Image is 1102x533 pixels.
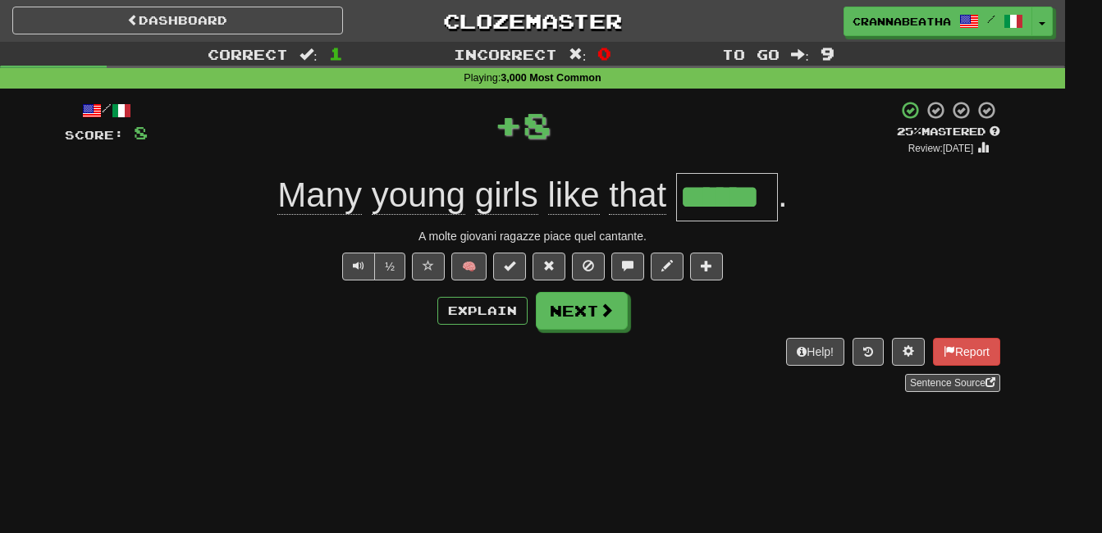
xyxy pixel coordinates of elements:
small: Review: [DATE] [908,143,974,154]
span: young [372,175,465,215]
span: : [791,48,809,61]
button: 🧠 [451,253,487,280]
span: 9 [821,43,835,63]
a: crannabeatha / [844,7,1032,36]
span: Correct [208,46,288,62]
button: Edit sentence (alt+d) [651,253,684,280]
span: Many [277,175,362,215]
a: Dashboard [12,7,343,34]
span: 1 [329,43,343,63]
div: Text-to-speech controls [339,253,405,280]
span: 8 [523,104,551,145]
span: 8 [134,122,148,143]
span: Score: [65,128,124,142]
span: like [548,175,600,215]
button: Play sentence audio (ctl+space) [342,253,375,280]
button: Round history (alt+y) [853,338,884,366]
span: crannabeatha [853,14,951,29]
div: Mastered [897,125,1000,139]
strong: 3,000 Most Common [501,72,601,84]
button: Reset to 0% Mastered (alt+r) [533,253,565,280]
button: Next [536,292,628,330]
a: Sentence Source [905,374,1000,392]
button: ½ [374,253,405,280]
div: / [65,100,148,121]
button: Report [933,338,1000,366]
span: 25 % [897,125,921,138]
button: Help! [786,338,844,366]
button: Ignore sentence (alt+i) [572,253,605,280]
button: Favorite sentence (alt+f) [412,253,445,280]
button: Discuss sentence (alt+u) [611,253,644,280]
span: 0 [597,43,611,63]
span: that [609,175,666,215]
span: : [300,48,318,61]
div: A molte giovani ragazze piace quel cantante. [65,228,1000,244]
span: girls [475,175,538,215]
span: + [494,100,523,149]
span: / [987,13,995,25]
a: Clozemaster [368,7,698,35]
span: : [569,48,587,61]
span: To go [722,46,780,62]
button: Add to collection (alt+a) [690,253,723,280]
span: Incorrect [454,46,557,62]
button: Explain [437,297,528,325]
span: . [778,175,788,214]
button: Set this sentence to 100% Mastered (alt+m) [493,253,526,280]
